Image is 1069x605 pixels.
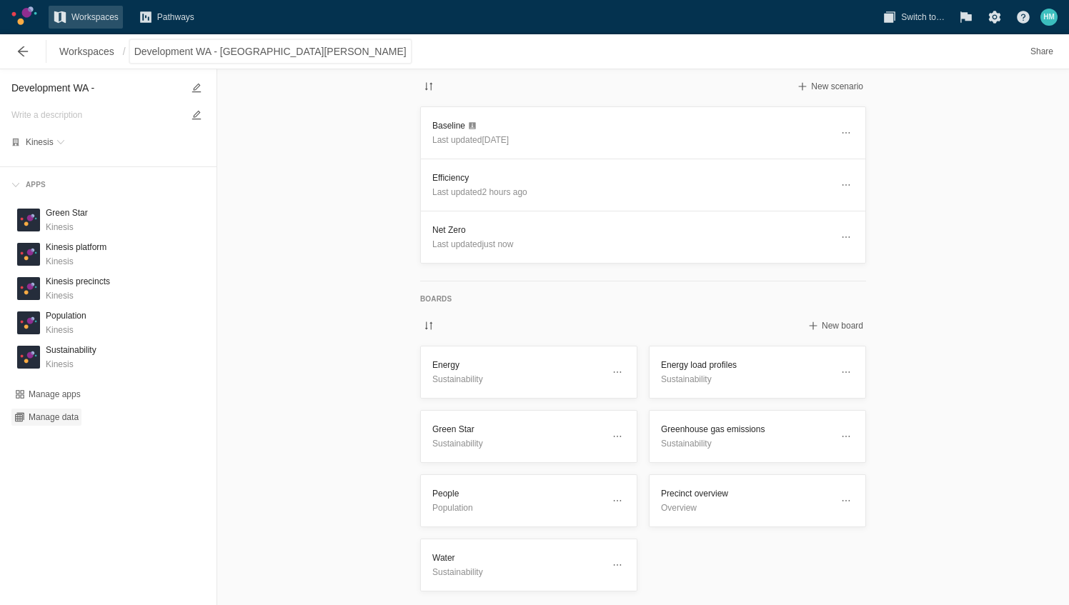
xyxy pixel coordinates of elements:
[432,171,831,185] h3: Efficiency
[11,271,205,306] div: KKinesis logoKinesis precinctsKinesis
[432,551,602,565] h3: Water
[649,410,866,463] a: Greenhouse gas emissionsSustainability
[420,474,637,527] a: PeoplePopulation
[432,187,527,197] span: Last updated 2 hours ago
[26,138,54,146] span: Kinesis
[794,78,866,95] button: New scenario
[130,40,411,63] a: Development WA - [GEOGRAPHIC_DATA][PERSON_NAME]
[11,306,205,340] div: KKinesis logoPopulationKinesis
[46,289,110,303] p: Kinesis
[661,358,831,372] h3: Energy load profiles
[649,474,866,527] a: Precinct overviewOverview
[134,44,407,59] span: Development WA - [GEOGRAPHIC_DATA][PERSON_NAME]
[432,358,602,372] h3: Energy
[26,135,65,149] button: Kinesis
[46,357,96,371] p: Kinesis
[11,340,205,374] div: KKinesis logoSustainabilityKinesis
[46,309,86,323] h3: Population
[432,372,602,386] p: Sustainability
[878,6,949,29] button: Switch to…
[901,10,945,24] span: Switch to…
[1040,9,1058,26] div: HM
[71,10,119,24] span: Workspaces
[55,40,411,63] nav: Breadcrumb
[432,135,509,145] span: Last updated [DATE]
[11,203,205,237] div: KKinesis logoGreen StarKinesis
[119,40,130,63] span: /
[134,6,199,29] a: Pathways
[29,389,81,400] div: Manage apps
[49,6,123,29] a: Workspaces
[420,346,637,399] a: EnergySustainability
[17,311,40,334] div: K
[661,372,831,386] p: Sustainability
[11,79,182,96] textarea: Development WA - [GEOGRAPHIC_DATA][PERSON_NAME]
[420,159,866,211] a: EfficiencyLast updated2 hours ago
[1026,40,1058,63] button: Share
[1030,44,1053,59] span: Share
[432,422,602,436] h3: Green Star
[17,277,40,300] div: K
[661,422,831,436] h3: Greenhouse gas emissions
[11,409,81,426] button: Manage data
[17,243,40,266] div: K
[432,239,513,249] span: Last updated just now
[420,410,637,463] a: Green StarSustainability
[55,40,119,63] a: Workspaces
[157,10,194,24] span: Pathways
[46,343,96,357] h3: Sustainability
[29,411,79,423] span: Manage data
[811,81,863,92] span: New scenario
[805,317,866,334] button: New board
[420,539,637,591] a: WaterSustainability
[46,254,106,269] p: Kinesis
[420,211,866,264] a: Net ZeroLast updatedjust now
[46,323,86,337] p: Kinesis
[17,209,40,231] div: K
[59,44,114,59] span: Workspaces
[432,486,602,501] h3: People
[661,486,831,501] h3: Precinct overview
[661,436,831,451] p: Sustainability
[11,386,84,403] button: Manage apps
[661,501,831,515] p: Overview
[432,436,602,451] p: Sustainability
[432,223,831,237] h3: Net Zero
[432,119,831,133] h3: Baseline
[432,501,602,515] p: Population
[420,293,866,306] h5: Boards
[420,106,866,159] a: BaselineLast updated[DATE]
[649,346,866,399] a: Energy load profilesSustainability
[11,237,205,271] div: KKinesis logoKinesis platformKinesis
[6,173,211,197] div: Apps
[432,565,602,579] p: Sustainability
[46,274,110,289] h3: Kinesis precincts
[46,206,88,220] h3: Green Star
[17,346,40,369] div: K
[46,220,88,234] p: Kinesis
[20,179,46,191] div: Apps
[822,320,863,331] span: New board
[46,240,106,254] h3: Kinesis platform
